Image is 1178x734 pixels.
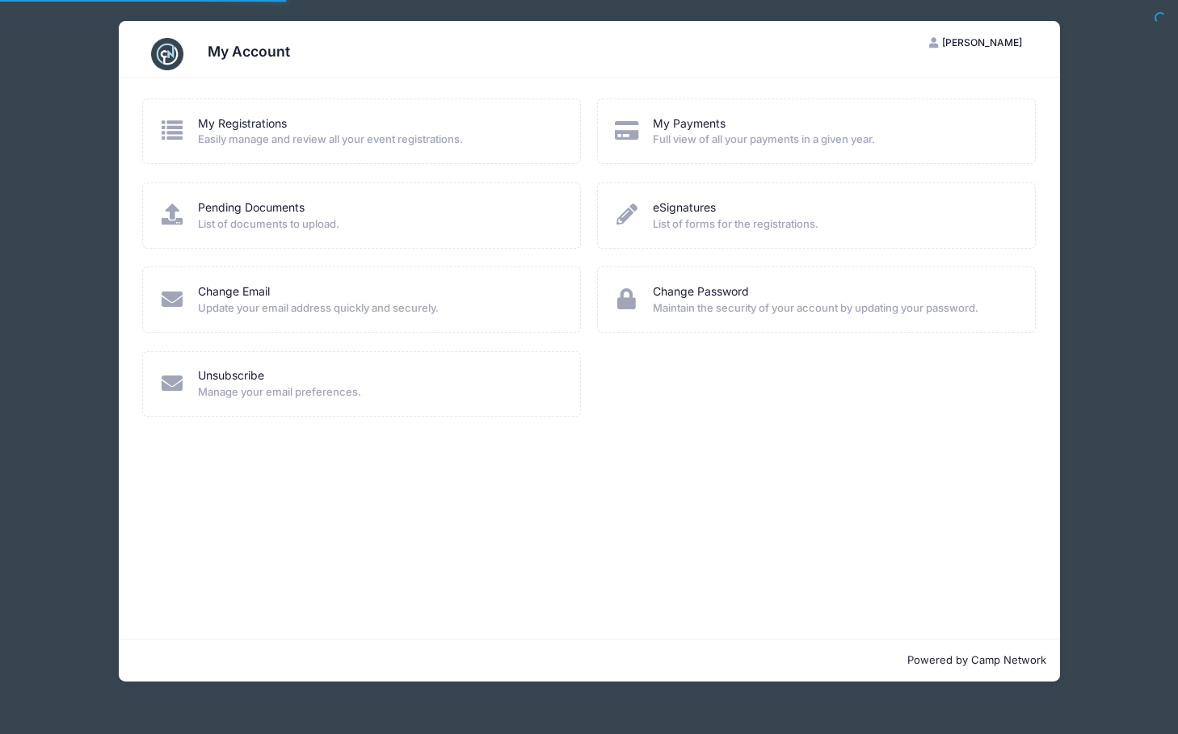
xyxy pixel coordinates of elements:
h3: My Account [208,43,290,60]
span: List of forms for the registrations. [653,216,1014,233]
span: Update your email address quickly and securely. [198,300,559,317]
span: List of documents to upload. [198,216,559,233]
a: My Payments [653,115,726,132]
a: Pending Documents [198,199,305,216]
img: CampNetwork [151,38,183,70]
span: Maintain the security of your account by updating your password. [653,300,1014,317]
a: Unsubscribe [198,367,264,384]
a: Change Password [653,283,749,300]
a: My Registrations [198,115,287,132]
button: [PERSON_NAME] [915,29,1037,57]
a: eSignatures [653,199,716,216]
a: Change Email [198,283,270,300]
p: Powered by Camp Network [132,652,1047,669]
span: Manage your email preferences. [198,384,559,401]
span: Full view of all your payments in a given year. [653,132,1014,148]
span: Easily manage and review all your event registrations. [198,132,559,148]
span: [PERSON_NAME] [942,36,1022,48]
